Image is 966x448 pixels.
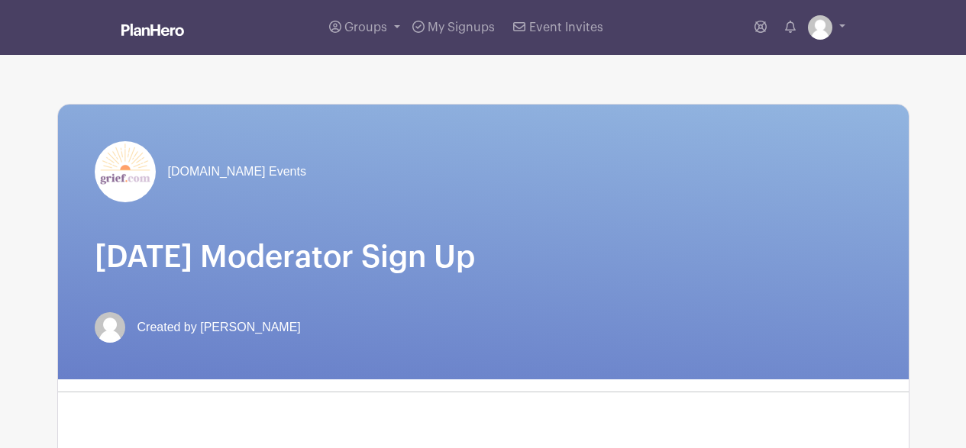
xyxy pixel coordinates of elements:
[95,312,125,343] img: default-ce2991bfa6775e67f084385cd625a349d9dcbb7a52a09fb2fda1e96e2d18dcdb.png
[95,141,156,202] img: grief-logo-planhero.png
[168,163,306,181] span: [DOMAIN_NAME] Events
[529,21,603,34] span: Event Invites
[428,21,495,34] span: My Signups
[808,15,832,40] img: default-ce2991bfa6775e67f084385cd625a349d9dcbb7a52a09fb2fda1e96e2d18dcdb.png
[121,24,184,36] img: logo_white-6c42ec7e38ccf1d336a20a19083b03d10ae64f83f12c07503d8b9e83406b4c7d.svg
[137,318,301,337] span: Created by [PERSON_NAME]
[344,21,387,34] span: Groups
[95,239,872,276] h1: [DATE] Moderator Sign Up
